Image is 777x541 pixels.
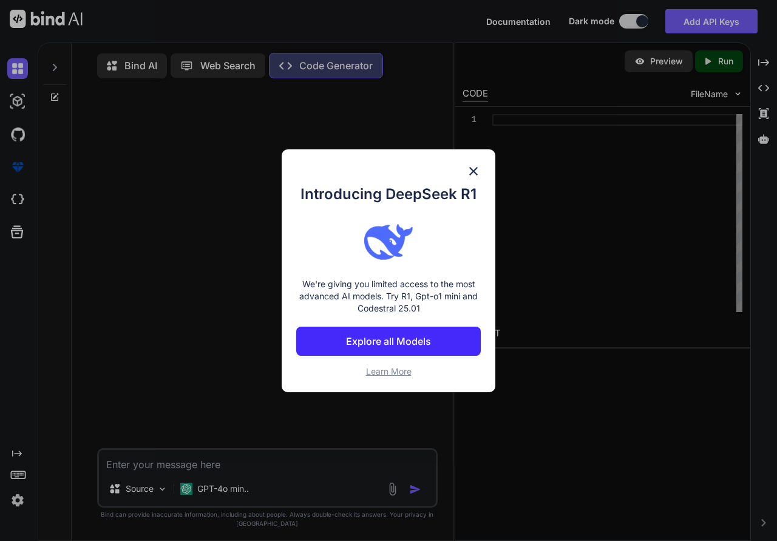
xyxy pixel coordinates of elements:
[296,327,481,356] button: Explore all Models
[296,183,481,205] h1: Introducing DeepSeek R1
[346,334,431,349] p: Explore all Models
[364,217,413,266] img: bind logo
[296,278,481,315] p: We're giving you limited access to the most advanced AI models. Try R1, Gpt-o1 mini and Codestral...
[466,164,481,179] img: close
[366,366,412,376] span: Learn More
